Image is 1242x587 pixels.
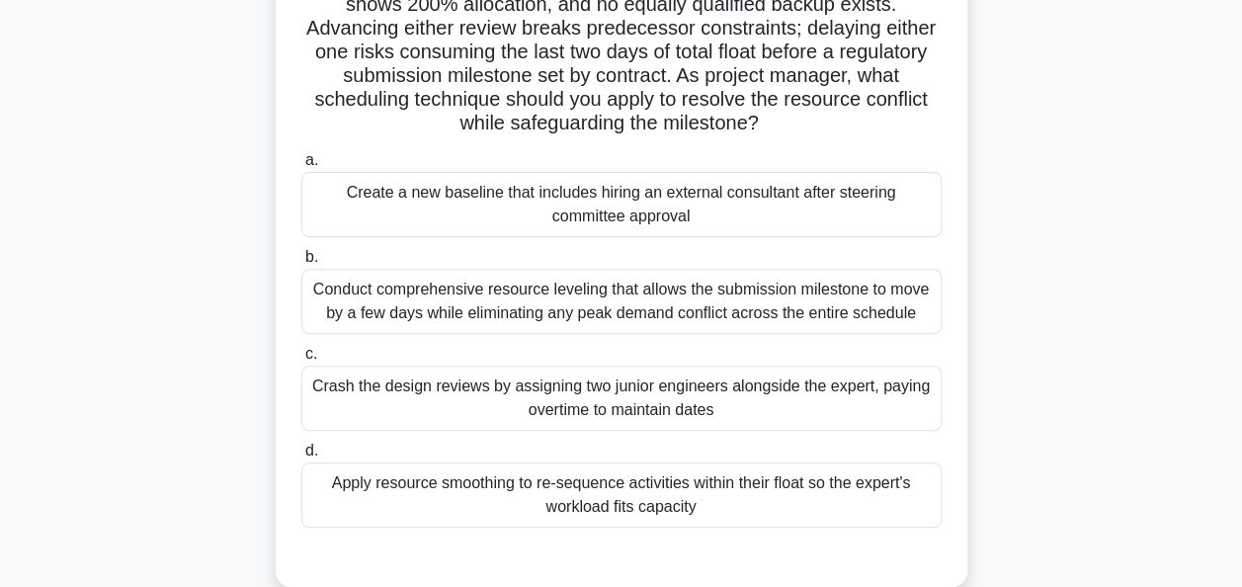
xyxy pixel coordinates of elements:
[305,345,317,362] span: c.
[301,366,942,431] div: Crash the design reviews by assigning two junior engineers alongside the expert, paying overtime ...
[301,462,942,528] div: Apply resource smoothing to re-sequence activities within their float so the expert's workload fi...
[301,269,942,334] div: Conduct comprehensive resource leveling that allows the submission milestone to move by a few day...
[305,442,318,459] span: d.
[301,172,942,237] div: Create a new baseline that includes hiring an external consultant after steering committee approval
[305,248,318,265] span: b.
[305,151,318,168] span: a.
